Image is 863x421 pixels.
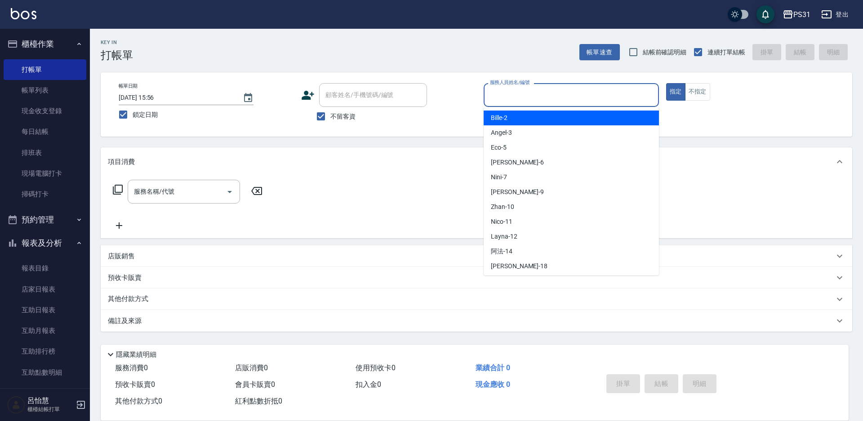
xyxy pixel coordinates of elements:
p: 隱藏業績明細 [116,350,156,359]
a: 排班表 [4,142,86,163]
span: [PERSON_NAME] -9 [491,187,544,197]
a: 打帳單 [4,59,86,80]
span: 阿法 -14 [491,247,512,256]
button: 指定 [666,83,685,101]
span: 預收卡販賣 0 [115,380,155,389]
button: 預約管理 [4,208,86,231]
p: 備註及來源 [108,316,142,326]
p: 項目消費 [108,157,135,167]
span: 會員卡販賣 0 [235,380,275,389]
a: 報表目錄 [4,258,86,279]
label: 帳單日期 [119,83,138,89]
span: 結帳前確認明細 [643,48,687,57]
p: 櫃檯結帳打單 [27,405,73,413]
img: Logo [11,8,36,19]
button: 帳單速查 [579,44,620,61]
span: 紅利點數折抵 0 [235,397,282,405]
p: 其他付款方式 [108,294,153,304]
a: 帳單列表 [4,80,86,101]
div: 項目消費 [101,147,852,176]
span: Angel -3 [491,128,512,137]
p: 店販銷售 [108,252,135,261]
span: 服務消費 0 [115,363,148,372]
span: 扣入金 0 [356,380,381,389]
span: 業績合計 0 [476,363,510,372]
span: 其他付款方式 0 [115,397,162,405]
img: Person [7,396,25,414]
button: save [756,5,774,23]
div: 預收卡販賣 [101,267,852,288]
a: 互助日報表 [4,300,86,320]
div: 店販銷售 [101,245,852,267]
span: Bille -2 [491,113,507,123]
label: 服務人員姓名/編號 [490,79,529,86]
button: 報表及分析 [4,231,86,255]
span: 現金應收 0 [476,380,510,389]
a: 現場電腦打卡 [4,163,86,184]
p: 預收卡販賣 [108,273,142,283]
a: 互助業績報表 [4,383,86,403]
span: [PERSON_NAME] -18 [491,261,547,271]
span: Nini -7 [491,173,507,182]
button: 不指定 [685,83,710,101]
h5: 呂怡慧 [27,396,73,405]
button: 登出 [818,6,852,23]
span: 連續打單結帳 [707,48,745,57]
div: 其他付款方式 [101,288,852,310]
button: 櫃檯作業 [4,32,86,56]
a: 互助點數明細 [4,362,86,383]
span: 店販消費 0 [235,363,268,372]
a: 現金收支登錄 [4,101,86,121]
span: Layna -12 [491,232,517,241]
input: YYYY/MM/DD hh:mm [119,90,234,105]
a: 互助排行榜 [4,341,86,362]
span: [PERSON_NAME] -6 [491,158,544,167]
span: Eco -5 [491,143,507,152]
span: Zhan -10 [491,202,514,212]
div: 備註及來源 [101,310,852,332]
button: Choose date, selected date is 2025-09-26 [237,87,259,109]
span: 不留客資 [330,112,356,121]
button: PS31 [779,5,814,24]
div: PS31 [793,9,810,20]
button: Open [222,185,237,199]
h3: 打帳單 [101,49,133,62]
a: 掃碼打卡 [4,184,86,204]
span: Nico -11 [491,217,512,226]
a: 每日結帳 [4,121,86,142]
a: 互助月報表 [4,320,86,341]
a: 店家日報表 [4,279,86,300]
span: 使用預收卡 0 [356,363,396,372]
span: 鎖定日期 [133,110,158,120]
h2: Key In [101,40,133,45]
